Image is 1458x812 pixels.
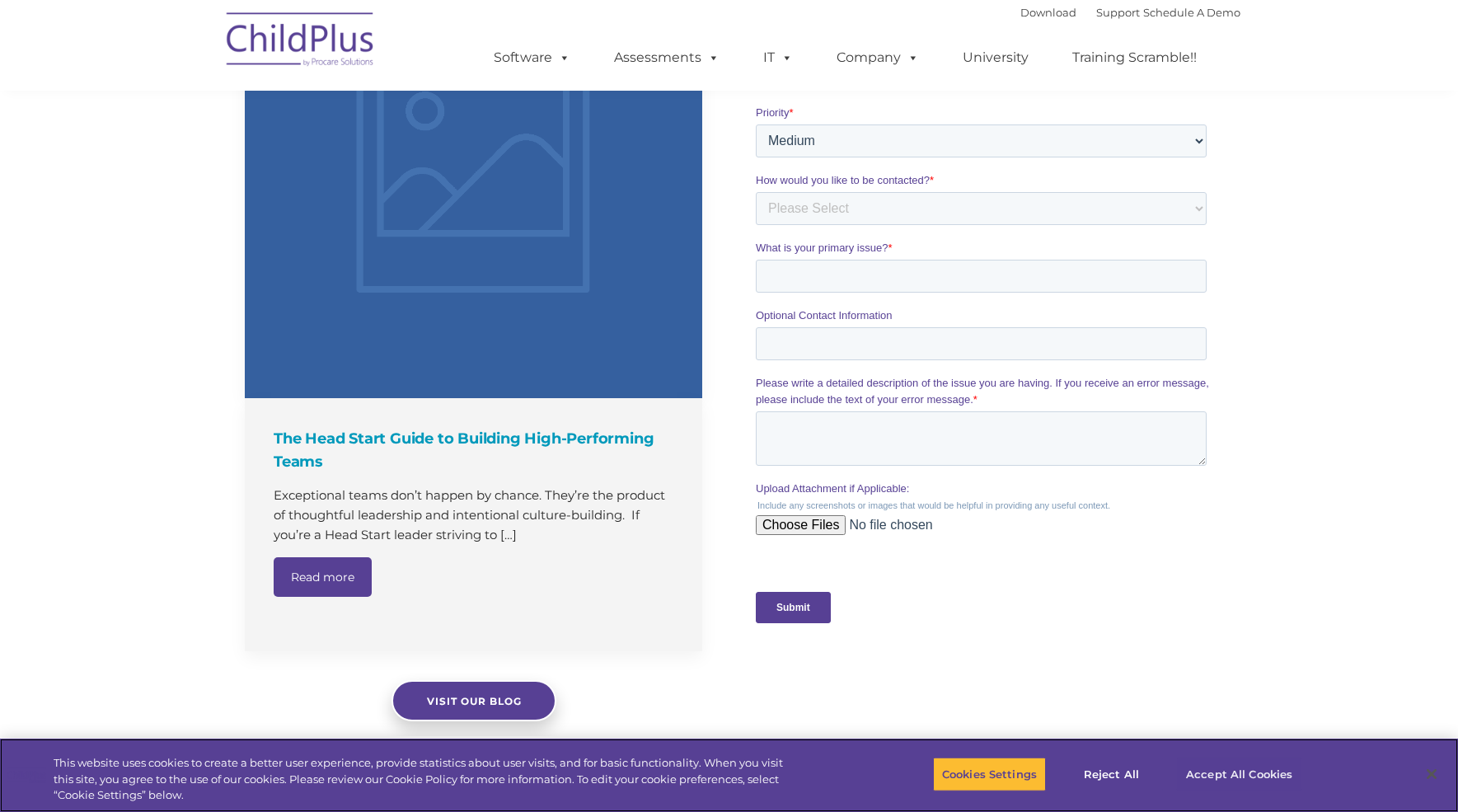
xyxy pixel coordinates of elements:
a: Company [820,41,935,74]
a: IT [747,41,809,74]
button: Cookies Settings [933,757,1046,791]
div: This website uses cookies to create a better user experience, provide statistics about user visit... [54,755,802,804]
a: Assessments [598,41,736,74]
a: Support [1096,6,1140,19]
a: Software [477,41,587,74]
h4: The Head Start Guide to Building High-Performing Teams [274,427,677,473]
a: Training Scramble!! [1056,41,1213,74]
p: Exceptional teams don’t happen by chance. They’re the product of thoughtful leadership and intent... [274,486,677,545]
button: Reject All [1060,757,1163,791]
a: Schedule A Demo [1143,6,1240,19]
button: Close [1413,756,1450,792]
a: Visit our blog [391,680,556,721]
a: Download [1020,6,1076,19]
button: Accept All Cookies [1177,757,1301,791]
a: Read more [274,557,372,597]
span: Visit our blog [426,695,521,707]
a: University [946,41,1045,74]
font: | [1020,6,1240,19]
img: ChildPlus by Procare Solutions [218,1,383,83]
